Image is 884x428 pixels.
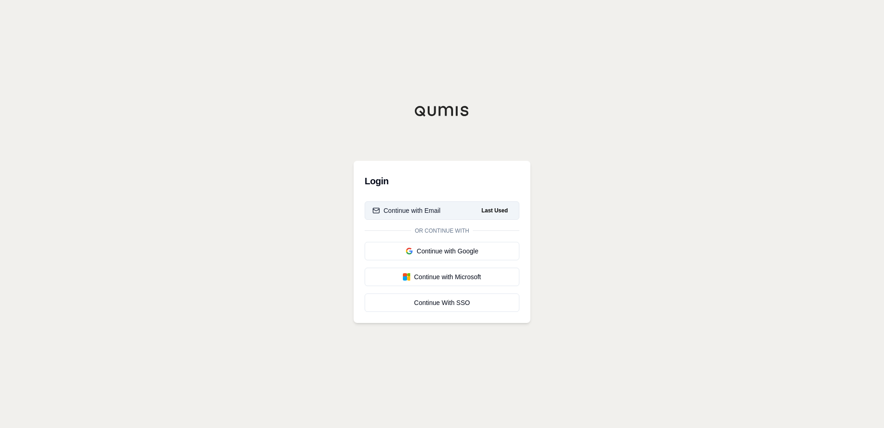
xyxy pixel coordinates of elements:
button: Continue with Google [365,242,519,260]
div: Continue with Email [372,206,441,215]
div: Continue With SSO [372,298,512,307]
a: Continue With SSO [365,293,519,312]
div: Continue with Microsoft [372,272,512,281]
button: Continue with EmailLast Used [365,201,519,220]
button: Continue with Microsoft [365,268,519,286]
div: Continue with Google [372,246,512,256]
h3: Login [365,172,519,190]
span: Or continue with [411,227,473,235]
img: Qumis [414,106,470,117]
span: Last Used [478,205,512,216]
